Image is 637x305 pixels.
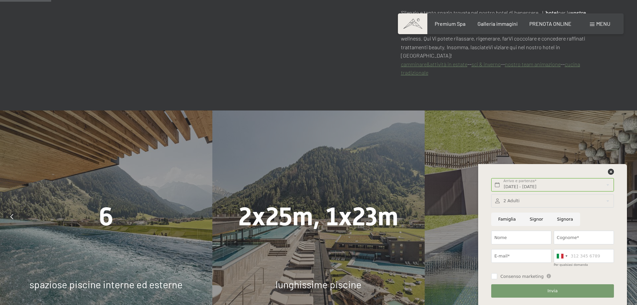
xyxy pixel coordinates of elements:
[500,274,543,280] span: Consenso marketing
[554,263,588,266] label: Per qualsiasi domanda
[505,61,561,67] a: nostro team animazione
[276,278,361,290] span: lunghissime piscine
[238,202,398,231] span: 2x25m, 1x23m
[596,20,610,27] span: Menu
[554,249,569,262] div: Italy (Italia): +39
[29,278,183,290] span: spaziose piscine interne ed esterne
[477,20,518,27] a: Galleria immagini
[471,61,501,67] a: sci & inverno
[491,284,614,298] button: Invia
[435,20,465,27] a: Premium Spa
[554,249,614,263] input: 312 345 6789
[546,9,558,16] strong: hotel
[401,61,467,67] a: camminare&attività in estate
[547,288,557,294] span: Invia
[99,202,113,231] span: 6
[529,20,571,27] a: PRENOTA ONLINE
